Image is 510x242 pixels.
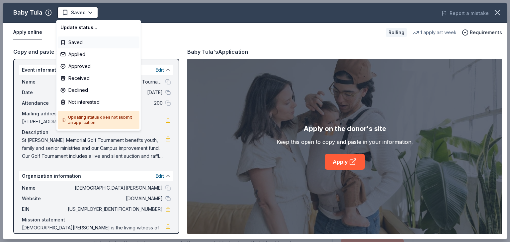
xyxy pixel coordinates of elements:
div: Applied [58,48,139,60]
div: Not interested [58,96,139,108]
div: Saved [58,36,139,48]
h5: Updating status does not submit an application [62,115,135,125]
div: Received [58,72,139,84]
span: St [PERSON_NAME] Memorial Golf Tournament [130,8,184,16]
div: Approved [58,60,139,72]
div: Update status... [58,22,139,33]
div: Declined [58,84,139,96]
